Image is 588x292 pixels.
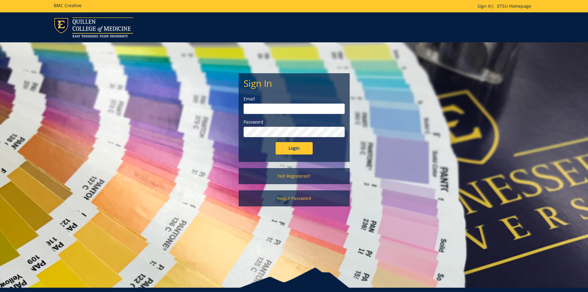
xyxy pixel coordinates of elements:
a: Not Registered? [239,168,350,184]
a: Forgot Password [239,190,350,206]
h2: Sign In [244,78,345,88]
label: Email [244,96,345,102]
a: Sign In [477,3,492,9]
input: Login [276,142,313,154]
label: Password [244,119,345,125]
h5: BMC Creative [54,3,81,8]
img: ETSU logo [54,17,133,37]
p: | [477,3,534,9]
a: ETSU Homepage [494,3,534,9]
